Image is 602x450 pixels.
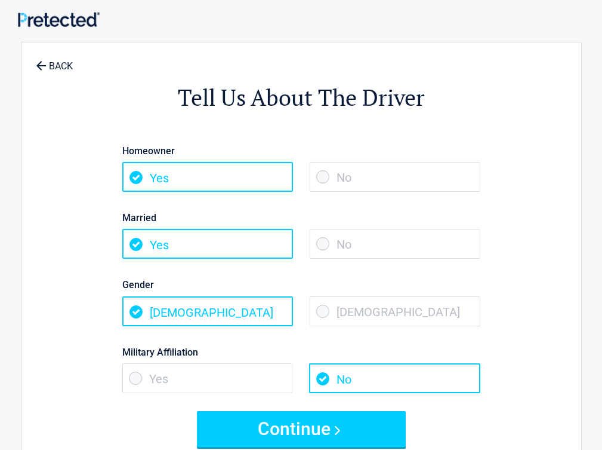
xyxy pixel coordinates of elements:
label: Homeowner [122,143,480,159]
span: Yes [122,363,293,393]
label: Gender [122,277,480,293]
img: Main Logo [18,12,100,27]
span: No [309,363,480,393]
span: No [310,229,480,259]
span: [DEMOGRAPHIC_DATA] [310,296,480,326]
label: Married [122,210,480,226]
a: BACK [33,50,75,71]
button: Continue [197,411,406,447]
h2: Tell Us About The Driver [87,82,515,113]
span: Yes [122,229,293,259]
label: Military Affiliation [122,344,480,360]
span: [DEMOGRAPHIC_DATA] [122,296,293,326]
span: No [310,162,480,192]
span: Yes [122,162,293,192]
